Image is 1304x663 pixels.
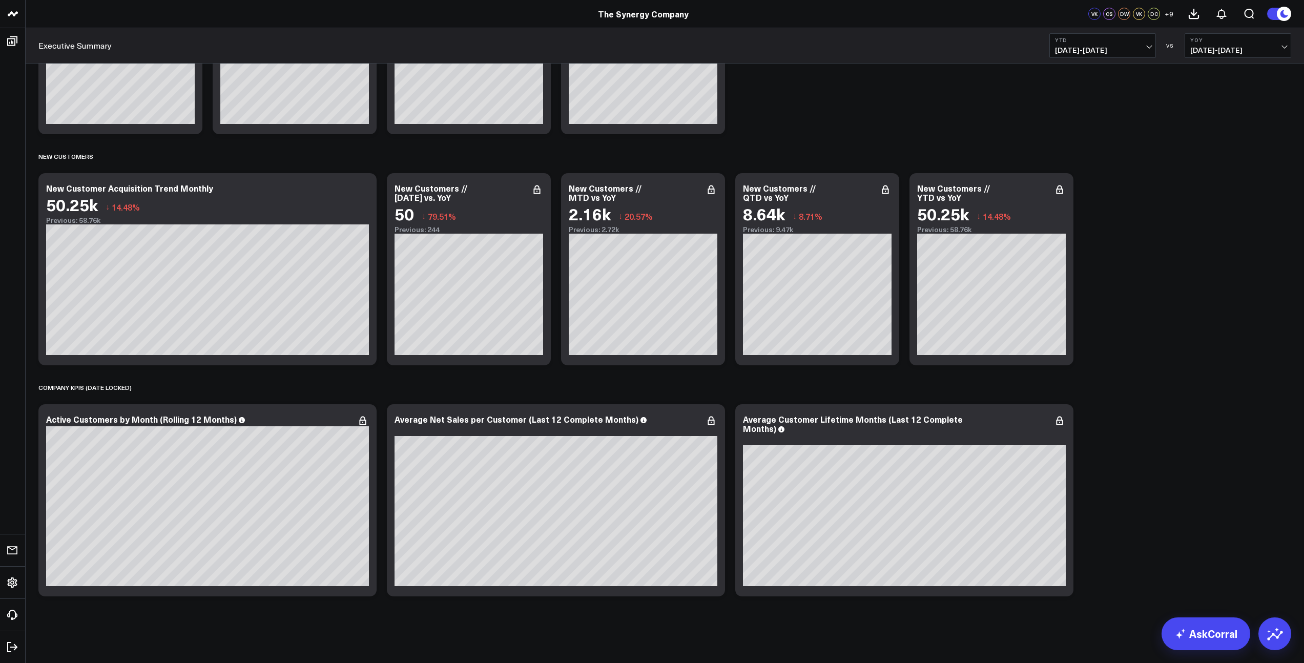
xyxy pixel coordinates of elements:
[1055,37,1150,43] b: YTD
[46,182,213,194] div: New Customer Acquisition Trend Monthly
[917,182,990,203] div: New Customers // YTD vs YoY
[793,210,797,223] span: ↓
[1190,46,1286,54] span: [DATE] - [DATE]
[743,225,892,234] div: Previous: 9.47k
[395,182,468,203] div: New Customers // [DATE] vs. YoY
[983,211,1011,222] span: 14.48%
[569,225,717,234] div: Previous: 2.72k
[106,200,110,214] span: ↓
[1133,8,1145,20] div: VK
[1161,43,1179,49] div: VS
[1103,8,1115,20] div: CS
[395,225,543,234] div: Previous: 244
[625,211,653,222] span: 20.57%
[46,413,237,425] div: Active Customers by Month (Rolling 12 Months)
[917,204,969,223] div: 50.25k
[395,413,638,425] div: Average Net Sales per Customer (Last 12 Complete Months)
[743,413,963,434] div: Average Customer Lifetime Months (Last 12 Complete Months)
[569,204,611,223] div: 2.16k
[38,144,93,168] div: New Customers
[1148,8,1160,20] div: DC
[618,210,623,223] span: ↓
[1185,33,1291,58] button: YoY[DATE]-[DATE]
[569,182,642,203] div: New Customers // MTD vs YoY
[46,195,98,214] div: 50.25k
[1165,10,1173,17] span: + 9
[1190,37,1286,43] b: YoY
[1118,8,1130,20] div: DW
[1088,8,1101,20] div: VK
[799,211,822,222] span: 8.71%
[1163,8,1175,20] button: +9
[422,210,426,223] span: ↓
[977,210,981,223] span: ↓
[38,376,132,399] div: Company KPIs (date locked)
[428,211,456,222] span: 79.51%
[1049,33,1156,58] button: YTD[DATE]-[DATE]
[743,182,816,203] div: New Customers // QTD vs YoY
[46,216,369,224] div: Previous: 58.76k
[743,204,785,223] div: 8.64k
[1055,46,1150,54] span: [DATE] - [DATE]
[112,201,140,213] span: 14.48%
[38,40,112,51] a: Executive Summary
[598,8,689,19] a: The Synergy Company
[917,225,1066,234] div: Previous: 58.76k
[395,204,414,223] div: 50
[1162,617,1250,650] a: AskCorral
